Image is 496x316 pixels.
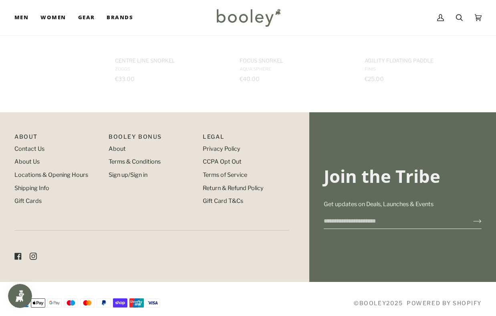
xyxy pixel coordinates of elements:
[213,6,283,29] img: Booley
[14,158,40,165] a: About Us
[107,14,133,22] span: Brands
[14,14,28,22] span: Men
[109,145,126,152] a: About
[407,300,482,306] a: Powered by Shopify
[14,145,44,152] a: Contact Us
[203,132,289,145] p: Pipeline_Footer Sub
[324,214,460,229] input: your-email@example.com
[324,165,482,187] h3: Join the Tribe
[8,284,32,308] iframe: Button to open loyalty program pop-up
[203,171,247,178] a: Terms of Service
[354,299,403,307] span: © 2025
[14,197,42,205] a: Gift Cards
[78,14,95,22] span: Gear
[109,158,161,165] a: Terms & Conditions
[40,14,66,22] span: Women
[460,215,482,227] button: Join
[109,132,195,145] p: Booley Bonus
[14,132,101,145] p: Pipeline_Footer Main
[14,171,88,178] a: Locations & Opening Hours
[359,300,386,306] a: Booley
[109,171,147,178] a: Sign up/Sign in
[203,145,240,152] a: Privacy Policy
[203,184,264,192] a: Return & Refund Policy
[203,158,242,165] a: CCPA Opt Out
[324,200,482,209] p: Get updates on Deals, Launches & Events
[203,197,243,205] a: Gift Card T&Cs
[14,184,49,192] a: Shipping Info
